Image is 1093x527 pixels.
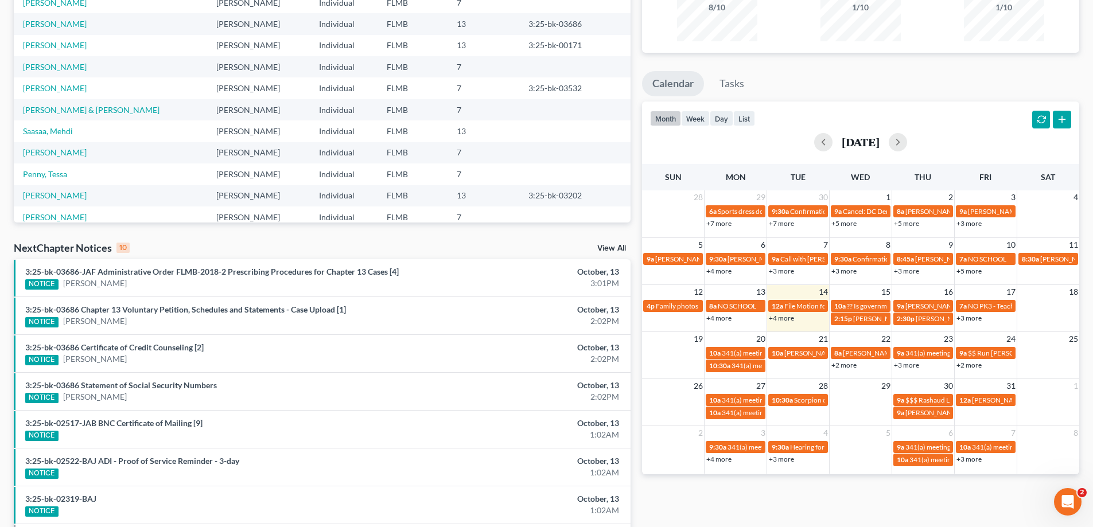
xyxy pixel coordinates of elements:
span: 28 [818,379,829,393]
span: 9a [959,349,967,357]
button: month [650,111,681,126]
span: 9:30a [709,255,726,263]
span: 9a [897,443,904,451]
span: 9:30a [834,255,851,263]
span: 4p [647,302,655,310]
a: 3:25-bk-03686 Certificate of Credit Counseling [2] [25,342,204,352]
div: NOTICE [25,431,59,441]
td: FLMB [378,13,448,34]
td: Individual [310,206,377,228]
td: 13 [448,35,519,56]
a: 3:25-bk-02522-BAJ ADI - Proof of Service Reminder - 3-day [25,456,239,466]
span: 31 [1005,379,1017,393]
span: NO SCHOOL [718,302,756,310]
button: list [733,111,755,126]
a: +7 more [769,219,794,228]
span: 22 [880,332,892,346]
a: +3 more [894,361,919,369]
span: 9 [947,238,954,252]
td: FLMB [378,56,448,77]
a: +3 more [894,267,919,275]
td: Individual [310,185,377,206]
span: 4 [1072,190,1079,204]
span: 341(a) meeting for [PERSON_NAME] [722,396,833,404]
span: 12 [693,285,704,299]
a: +2 more [831,361,857,369]
div: NOTICE [25,393,59,403]
div: October, 13 [429,304,619,315]
div: October, 13 [429,455,619,467]
td: FLMB [378,185,448,206]
span: [PERSON_NAME] Hair appt [784,349,868,357]
td: 7 [448,142,519,163]
span: Confirmation hearing for [PERSON_NAME] [853,255,983,263]
td: 13 [448,120,519,142]
span: 341(a) meeting for [PERSON_NAME] & [PERSON_NAME] [909,455,1081,464]
td: FLMB [378,99,448,120]
a: +4 more [706,455,732,463]
span: Sports dress down day [718,207,785,216]
span: 12a [959,396,971,404]
td: FLMB [378,120,448,142]
span: Family photos [656,302,698,310]
span: 10a [772,349,783,357]
td: 7 [448,99,519,120]
span: 3 [1010,190,1017,204]
div: 1:02AM [429,429,619,440]
td: Individual [310,56,377,77]
span: 27 [755,379,767,393]
span: 18 [1068,285,1079,299]
div: 2:02PM [429,315,619,327]
span: Fri [979,172,991,182]
span: 5 [885,426,892,440]
span: 6 [947,426,954,440]
a: +3 more [956,219,982,228]
span: 1 [885,190,892,204]
span: 2:15p [834,314,852,323]
span: NO SCHOOL [968,255,1006,263]
a: +5 more [956,267,982,275]
td: [PERSON_NAME] [207,206,310,228]
a: +5 more [831,219,857,228]
a: 3:25-bk-03686-JAF Administrative Order FLMB-2018-2 Prescribing Procedures for Chapter 13 Cases [4] [25,267,399,276]
span: [PERSON_NAME] [916,314,970,323]
span: 17 [1005,285,1017,299]
a: +4 more [769,314,794,322]
span: 9a [959,207,967,216]
a: [PERSON_NAME] [63,353,127,365]
td: Individual [310,142,377,163]
span: 7 [1010,426,1017,440]
td: Individual [310,163,377,185]
div: NOTICE [25,355,59,365]
div: 10 [116,243,130,253]
div: NOTICE [25,469,59,479]
a: [PERSON_NAME] & [PERSON_NAME] [23,105,160,115]
a: +5 more [894,219,919,228]
span: 30 [818,190,829,204]
span: 5 [697,238,704,252]
div: 8/10 [677,2,757,13]
span: [PERSON_NAME] with [PERSON_NAME] & the girls [655,255,809,263]
span: 341(a) meeting for [PERSON_NAME] [972,443,1083,451]
span: 341(a) meeting for [PERSON_NAME] [722,349,833,357]
div: NextChapter Notices [14,241,130,255]
a: +7 more [706,219,732,228]
a: +3 more [956,314,982,322]
td: [PERSON_NAME] [207,35,310,56]
span: 9a [834,207,842,216]
div: 1/10 [820,2,901,13]
a: [PERSON_NAME] [23,83,87,93]
span: [PERSON_NAME] in person for 341 [915,255,1022,263]
span: [PERSON_NAME] volunteering at SJCS [905,408,1021,417]
td: [PERSON_NAME] [207,120,310,142]
span: 29 [755,190,767,204]
td: 7 [448,163,519,185]
span: 8 [1072,426,1079,440]
a: +3 more [769,455,794,463]
a: [PERSON_NAME] [63,391,127,403]
span: 9a [897,408,904,417]
iframe: Intercom live chat [1054,488,1082,516]
a: +4 more [706,267,732,275]
span: [PERSON_NAME] JCRM training day ?? [905,302,1022,310]
td: 3:25-bk-03532 [519,77,631,99]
